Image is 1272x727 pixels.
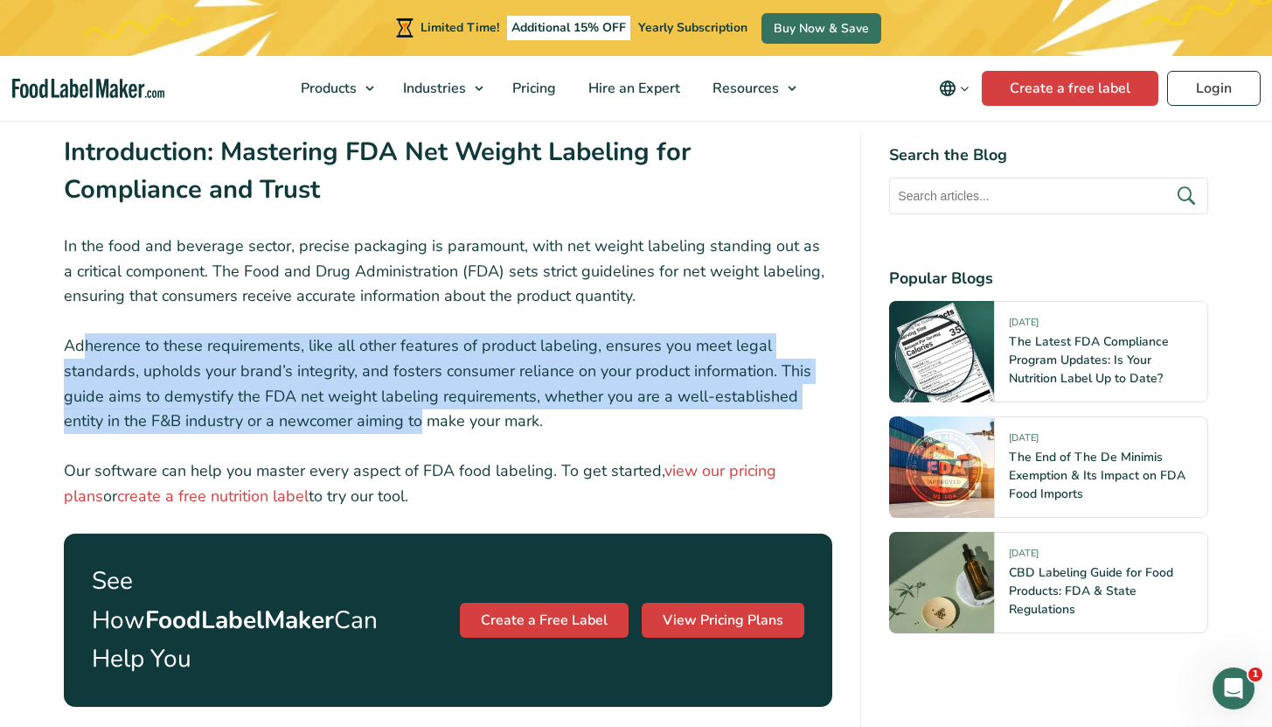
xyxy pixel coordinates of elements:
[295,79,358,98] span: Products
[460,603,629,638] a: Create a Free Label
[642,603,804,638] a: View Pricing Plans
[583,79,682,98] span: Hire an Expert
[64,135,691,207] strong: Introduction: Mastering FDA Net Weight Labeling for Compliance and Trust
[92,562,396,679] p: See How Can Help You
[1009,564,1173,618] a: CBD Labeling Guide for Food Products: FDA & State Regulations
[927,71,982,106] button: Change language
[573,56,692,121] a: Hire an Expert
[64,458,833,509] p: Our software can help you master every aspect of FDA food labeling. To get started, or to try our...
[982,71,1158,106] a: Create a free label
[889,143,1208,167] h4: Search the Blog
[12,79,164,99] a: Food Label Maker homepage
[1213,668,1255,710] iframe: Intercom live chat
[697,56,805,121] a: Resources
[1009,547,1039,567] span: [DATE]
[1009,449,1185,502] a: The End of The De Minimis Exemption & Its Impact on FDA Food Imports
[638,19,747,36] span: Yearly Subscription
[707,79,781,98] span: Resources
[398,79,468,98] span: Industries
[761,13,881,44] a: Buy Now & Save
[64,333,833,434] p: Adherence to these requirements, like all other features of product labeling, ensures you meet le...
[1009,431,1039,451] span: [DATE]
[1167,71,1261,106] a: Login
[145,604,334,637] strong: FoodLabelMaker
[421,19,499,36] span: Limited Time!
[387,56,492,121] a: Industries
[507,79,558,98] span: Pricing
[64,234,833,309] p: In the food and beverage sector, precise packaging is paramount, with net weight labeling standin...
[507,16,630,40] span: Additional 15% OFF
[889,267,1208,290] h4: Popular Blogs
[285,56,383,121] a: Products
[1248,668,1262,682] span: 1
[889,178,1208,214] input: Search articles...
[117,486,309,507] a: create a free nutrition label
[1009,316,1039,336] span: [DATE]
[1009,333,1169,387] a: The Latest FDA Compliance Program Updates: Is Your Nutrition Label Up to Date?
[497,56,568,121] a: Pricing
